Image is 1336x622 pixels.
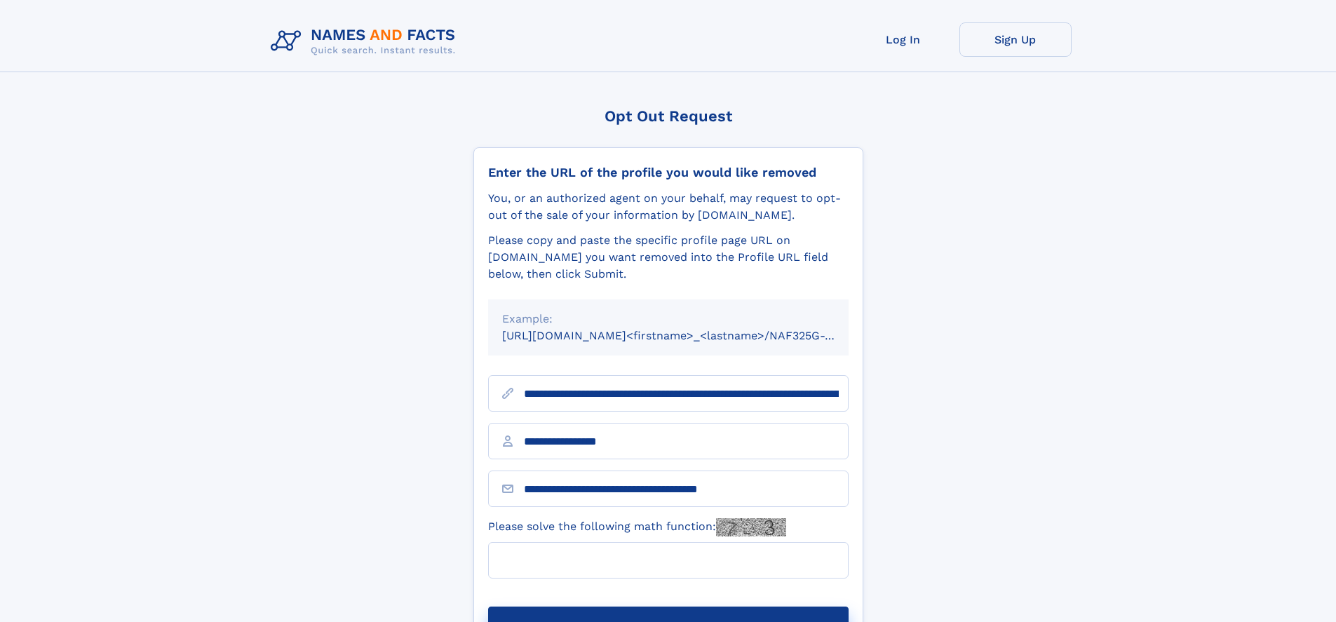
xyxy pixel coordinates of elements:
[473,107,863,125] div: Opt Out Request
[847,22,959,57] a: Log In
[488,190,849,224] div: You, or an authorized agent on your behalf, may request to opt-out of the sale of your informatio...
[265,22,467,60] img: Logo Names and Facts
[488,232,849,283] div: Please copy and paste the specific profile page URL on [DOMAIN_NAME] you want removed into the Pr...
[488,165,849,180] div: Enter the URL of the profile you would like removed
[488,518,786,536] label: Please solve the following math function:
[502,329,875,342] small: [URL][DOMAIN_NAME]<firstname>_<lastname>/NAF325G-xxxxxxxx
[959,22,1072,57] a: Sign Up
[502,311,835,327] div: Example:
